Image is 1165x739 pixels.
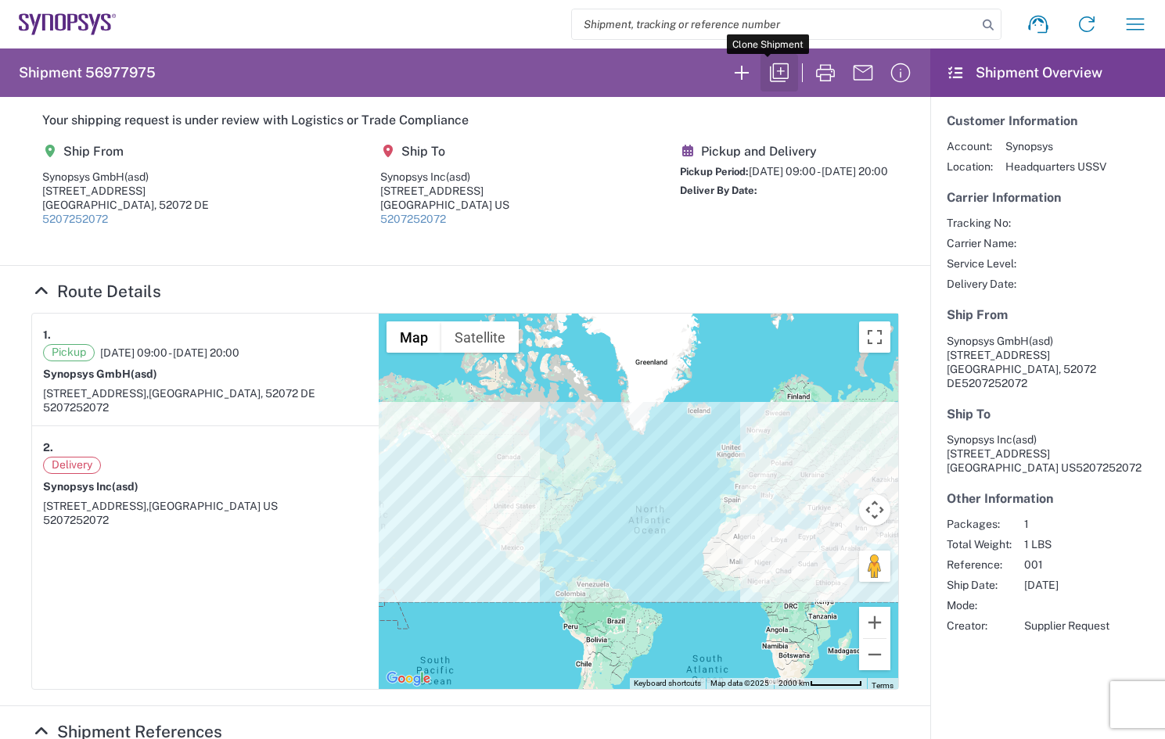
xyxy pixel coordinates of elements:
[383,669,434,689] img: Google
[947,190,1149,205] h5: Carrier Information
[43,457,101,474] span: Delivery
[112,480,138,493] span: (asd)
[572,9,977,39] input: Shipment, tracking or reference number
[149,500,278,512] span: [GEOGRAPHIC_DATA] US
[962,377,1027,389] span: 5207252072
[1005,160,1106,174] span: Headquarters USSV
[947,216,1016,230] span: Tracking No:
[1012,433,1037,446] span: (asd)
[947,433,1050,460] span: Synopsys Inc [STREET_ADDRESS]
[947,160,993,174] span: Location:
[43,400,368,414] div: 5207252072
[947,349,1050,361] span: [STREET_ADDRESS]
[43,368,157,380] strong: Synopsys GmbH
[947,407,1149,422] h5: Ship To
[149,387,315,400] span: [GEOGRAPHIC_DATA], 52072 DE
[42,198,209,212] div: [GEOGRAPHIC_DATA], 52072 DE
[43,513,368,527] div: 5207252072
[947,334,1149,390] address: [GEOGRAPHIC_DATA], 52072 DE
[43,480,138,493] strong: Synopsys Inc
[947,598,1012,612] span: Mode:
[100,346,239,360] span: [DATE] 09:00 - [DATE] 20:00
[1024,517,1109,531] span: 1
[947,432,1149,475] address: [GEOGRAPHIC_DATA] US
[380,213,446,225] a: 5207252072
[1029,335,1053,347] span: (asd)
[947,537,1012,551] span: Total Weight:
[131,368,157,380] span: (asd)
[380,198,509,212] div: [GEOGRAPHIC_DATA] US
[859,639,890,670] button: Zoom out
[947,236,1016,250] span: Carrier Name:
[947,139,993,153] span: Account:
[859,551,890,582] button: Drag Pegman onto the map to open Street View
[446,170,470,183] span: (asd)
[383,669,434,689] a: Open this area in Google Maps (opens a new window)
[634,678,701,689] button: Keyboard shortcuts
[387,321,441,353] button: Show street map
[947,619,1012,633] span: Creator:
[380,144,509,159] h5: Ship To
[42,184,209,198] div: [STREET_ADDRESS]
[778,679,810,687] span: 2000 km
[124,170,149,183] span: (asd)
[1076,461,1142,474] span: 5207252072
[859,607,890,638] button: Zoom in
[1024,558,1109,572] span: 001
[1005,139,1106,153] span: Synopsys
[947,335,1029,347] span: Synopsys GmbH
[947,517,1012,531] span: Packages:
[31,282,161,301] a: Hide Details
[749,165,888,178] span: [DATE] 09:00 - [DATE] 20:00
[43,325,51,344] strong: 1.
[43,387,149,400] span: [STREET_ADDRESS],
[872,681,894,690] a: Terms
[947,578,1012,592] span: Ship Date:
[859,494,890,526] button: Map camera controls
[680,185,757,196] span: Deliver By Date:
[43,437,53,457] strong: 2.
[43,500,149,512] span: [STREET_ADDRESS],
[947,307,1149,322] h5: Ship From
[774,678,867,689] button: Map Scale: 2000 km per 63 pixels
[947,256,1016,271] span: Service Level:
[680,144,888,159] h5: Pickup and Delivery
[441,321,519,353] button: Show satellite imagery
[380,170,509,184] div: Synopsys Inc
[947,113,1149,128] h5: Customer Information
[947,558,1012,572] span: Reference:
[947,491,1149,506] h5: Other Information
[859,321,890,353] button: Toggle fullscreen view
[710,679,769,687] span: Map data ©2025
[42,113,888,127] h5: Your shipping request is under review with Logistics or Trade Compliance
[42,170,209,184] div: Synopsys GmbH
[947,277,1016,291] span: Delivery Date:
[1024,619,1109,633] span: Supplier Request
[19,63,156,82] h2: Shipment 56977975
[680,166,749,178] span: Pickup Period:
[930,48,1165,97] header: Shipment Overview
[380,184,509,198] div: [STREET_ADDRESS]
[42,213,108,225] a: 5207252072
[42,144,209,159] h5: Ship From
[1024,578,1109,592] span: [DATE]
[1024,537,1109,551] span: 1 LBS
[43,344,95,361] span: Pickup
